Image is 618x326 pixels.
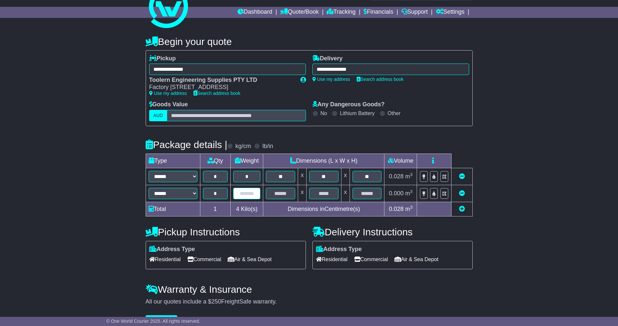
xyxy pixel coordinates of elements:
[405,173,413,180] span: m
[149,254,181,264] span: Residential
[200,154,230,168] td: Qty
[298,168,307,185] td: x
[149,84,294,91] div: Factory [STREET_ADDRESS]
[146,202,200,216] td: Total
[280,7,319,18] a: Quote/Book
[389,206,404,212] span: 0.028
[230,202,263,216] td: Kilo(s)
[312,101,385,108] label: Any Dangerous Goods?
[389,173,404,180] span: 0.028
[149,110,167,121] label: AUD
[321,110,327,116] label: No
[316,254,348,264] span: Residential
[312,227,473,237] h4: Delivery Instructions
[230,154,263,168] td: Weight
[263,202,384,216] td: Dimensions in Centimetre(s)
[410,205,413,210] sup: 3
[187,254,221,264] span: Commercial
[194,91,240,96] a: Search address book
[410,172,413,177] sup: 3
[327,7,355,18] a: Tracking
[211,298,221,305] span: 250
[236,206,239,212] span: 4
[410,189,413,194] sup: 3
[459,173,465,180] a: Remove this item
[405,190,413,197] span: m
[384,154,417,168] td: Volume
[389,190,404,197] span: 0.000
[357,77,404,82] a: Search address book
[237,7,272,18] a: Dashboard
[401,7,428,18] a: Support
[235,143,251,150] label: kg/cm
[149,77,294,84] div: Toolern Engineering Supplies PTY LTD
[149,55,176,62] label: Pickup
[262,143,273,150] label: lb/in
[149,101,188,108] label: Goods Value
[146,227,306,237] h4: Pickup Instructions
[341,185,350,202] td: x
[146,36,473,47] h4: Begin your quote
[146,139,227,150] h4: Package details |
[298,185,307,202] td: x
[146,154,200,168] td: Type
[316,246,362,253] label: Address Type
[149,91,187,96] a: Use my address
[146,298,473,305] div: All our quotes include a $ FreightSafe warranty.
[436,7,465,18] a: Settings
[364,7,393,18] a: Financials
[388,110,401,116] label: Other
[341,168,350,185] td: x
[395,254,438,264] span: Air & Sea Depot
[200,202,230,216] td: 1
[106,319,200,324] span: © One World Courier 2025. All rights reserved.
[146,284,473,295] h4: Warranty & Insurance
[459,190,465,197] a: Remove this item
[405,206,413,212] span: m
[149,246,195,253] label: Address Type
[263,154,384,168] td: Dimensions (L x W x H)
[354,254,388,264] span: Commercial
[312,77,350,82] a: Use my address
[340,110,375,116] label: Lithium Battery
[312,55,343,62] label: Delivery
[459,206,465,212] a: Add new item
[228,254,272,264] span: Air & Sea Depot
